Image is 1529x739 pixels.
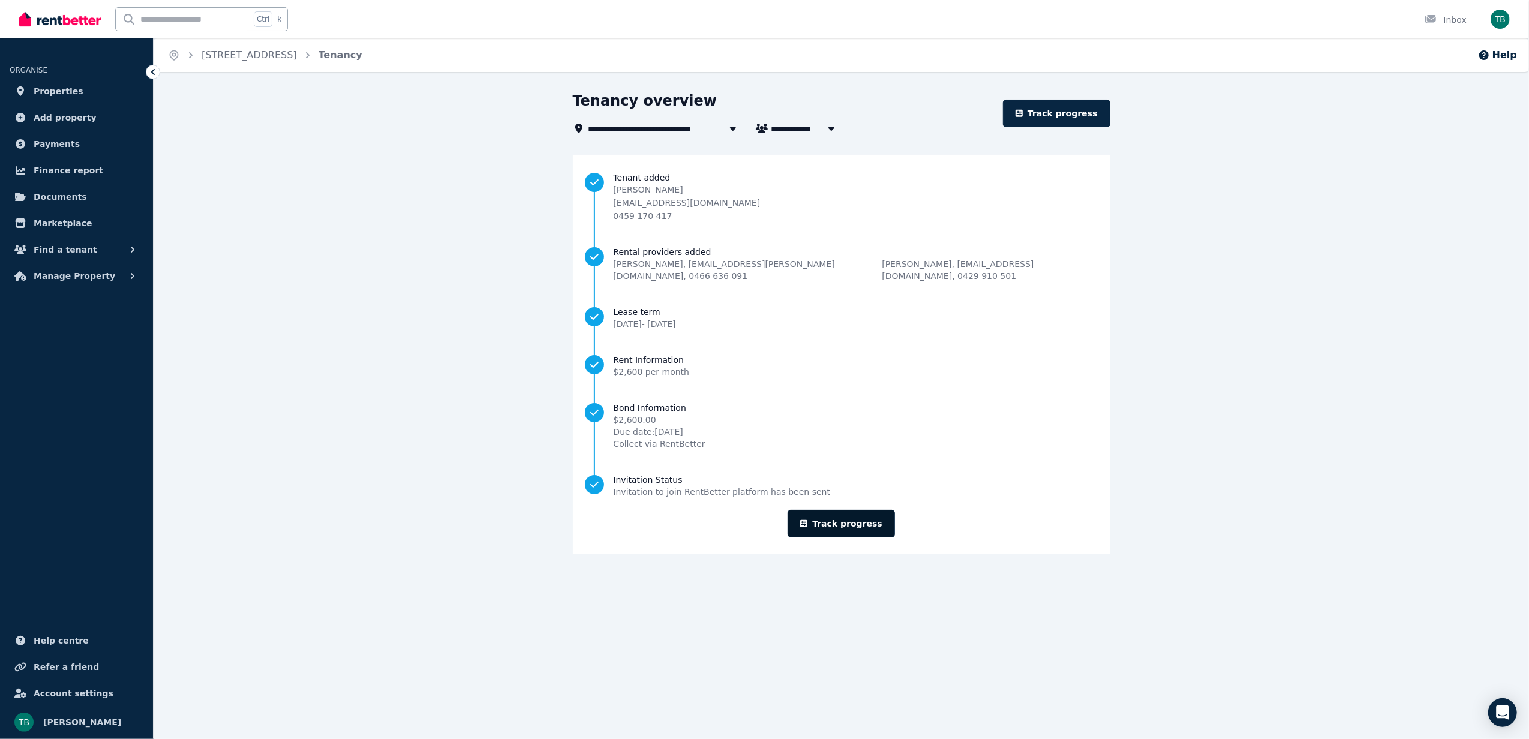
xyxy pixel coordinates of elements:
[10,158,143,182] a: Finance report
[34,190,87,204] span: Documents
[1003,100,1110,127] a: Track progress
[34,242,97,257] span: Find a tenant
[614,184,761,196] p: [PERSON_NAME]
[614,354,690,366] span: Rent Information
[1478,48,1517,62] button: Help
[614,426,705,438] span: Due date: [DATE]
[614,172,1078,184] span: Tenant added
[614,319,676,329] span: [DATE] - [DATE]
[614,211,672,221] span: 0459 170 417
[585,172,1098,498] nav: Progress
[34,686,113,701] span: Account settings
[10,681,143,705] a: Account settings
[19,10,101,28] img: RentBetter
[254,11,272,27] span: Ctrl
[614,306,676,318] span: Lease term
[614,197,761,209] p: [EMAIL_ADDRESS][DOMAIN_NAME]
[10,211,143,235] a: Marketplace
[10,185,143,209] a: Documents
[34,269,115,283] span: Manage Property
[34,84,83,98] span: Properties
[585,474,1098,498] a: Invitation StatusInvitation to join RentBetter platform has been sent
[585,354,1098,378] a: Rent Information$2,600 per month
[34,110,97,125] span: Add property
[788,510,895,537] a: Track progress
[614,367,690,377] span: $2,600 per month
[614,474,831,486] span: Invitation Status
[202,49,297,61] a: [STREET_ADDRESS]
[1491,10,1510,29] img: Tillyck Bevins
[585,246,1098,282] a: Rental providers added[PERSON_NAME], [EMAIL_ADDRESS][PERSON_NAME][DOMAIN_NAME], 0466 636 091[PERS...
[614,438,705,450] span: Collect via RentBetter
[585,306,1098,330] a: Lease term[DATE]- [DATE]
[10,132,143,156] a: Payments
[34,216,92,230] span: Marketplace
[614,258,882,282] span: [PERSON_NAME] , [EMAIL_ADDRESS][PERSON_NAME][DOMAIN_NAME] , 0466 636 091
[34,633,89,648] span: Help centre
[10,655,143,679] a: Refer a friend
[585,402,1098,450] a: Bond Information$2,600.00Due date:[DATE]Collect via RentBetter
[585,172,1098,222] a: Tenant added[PERSON_NAME][EMAIL_ADDRESS][DOMAIN_NAME]0459 170 417
[1425,14,1467,26] div: Inbox
[43,715,121,729] span: [PERSON_NAME]
[10,66,47,74] span: ORGANISE
[1488,698,1517,727] div: Open Intercom Messenger
[614,414,705,426] span: $2,600.00
[10,79,143,103] a: Properties
[34,137,80,151] span: Payments
[10,629,143,653] a: Help centre
[573,91,717,110] h1: Tenancy overview
[14,713,34,732] img: Tillyck Bevins
[10,238,143,262] button: Find a tenant
[34,660,99,674] span: Refer a friend
[319,49,362,61] a: Tenancy
[10,264,143,288] button: Manage Property
[277,14,281,24] span: k
[882,258,1098,282] span: [PERSON_NAME] , [EMAIL_ADDRESS][DOMAIN_NAME] , 0429 910 501
[614,246,1098,258] span: Rental providers added
[614,486,831,498] span: Invitation to join RentBetter platform has been sent
[34,163,103,178] span: Finance report
[10,106,143,130] a: Add property
[614,402,705,414] span: Bond Information
[154,38,377,72] nav: Breadcrumb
